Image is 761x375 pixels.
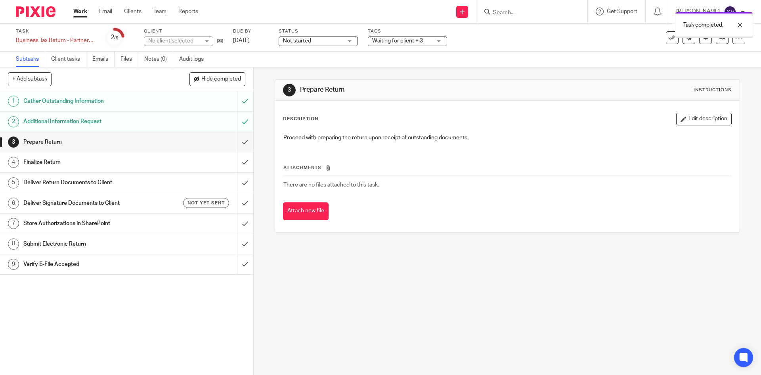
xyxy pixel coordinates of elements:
div: 6 [8,198,19,209]
div: 2 [111,33,119,42]
div: 9 [8,259,19,270]
span: There are no files attached to this task. [283,182,379,188]
span: Waiting for client + 3 [372,38,423,44]
a: Team [153,8,166,15]
h1: Gather Outstanding Information [23,95,161,107]
a: Files [120,52,138,67]
h1: Deliver Return Documents to Client [23,177,161,188]
p: Proceed with preparing the return upon receipt of outstanding documents. [283,134,731,142]
h1: Finalize Return [23,156,161,168]
p: Task completed. [683,21,723,29]
p: Description [283,116,318,122]
h1: Submit Electronic Return [23,238,161,250]
span: Not yet sent [187,200,225,206]
h1: Verify E-File Accepted [23,258,161,270]
span: [DATE] [233,38,250,43]
a: Work [73,8,87,15]
button: + Add subtask [8,72,52,86]
label: Client [144,28,223,35]
div: 3 [8,137,19,148]
h1: Store Authorizations in SharePoint [23,217,161,229]
label: Tags [368,28,447,35]
button: Attach new file [283,202,329,220]
a: Client tasks [51,52,86,67]
a: Emails [92,52,115,67]
small: /9 [114,36,119,40]
a: Email [99,8,112,15]
div: 1 [8,96,19,107]
div: 2 [8,116,19,127]
span: Hide completed [201,76,241,83]
a: Subtasks [16,52,45,67]
h1: Prepare Return [300,86,524,94]
a: Audit logs [179,52,210,67]
div: Instructions [694,87,732,93]
button: Hide completed [189,72,245,86]
h1: Prepare Return [23,136,161,148]
div: 5 [8,177,19,188]
span: Attachments [283,165,321,170]
img: Pixie [16,6,55,17]
a: Reports [178,8,198,15]
div: 3 [283,84,296,96]
label: Due by [233,28,269,35]
span: Not started [283,38,311,44]
button: Edit description [676,113,732,125]
h1: Deliver Signature Documents to Client [23,197,161,209]
h1: Additional Information Request [23,115,161,127]
div: No client selected [148,37,200,45]
img: svg%3E [724,6,736,18]
a: Notes (0) [144,52,173,67]
label: Task [16,28,95,35]
div: 8 [8,238,19,250]
div: 7 [8,218,19,229]
a: Clients [124,8,141,15]
div: Business Tax Return - Partnership [16,37,95,44]
div: 4 [8,157,19,168]
label: Status [279,28,358,35]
